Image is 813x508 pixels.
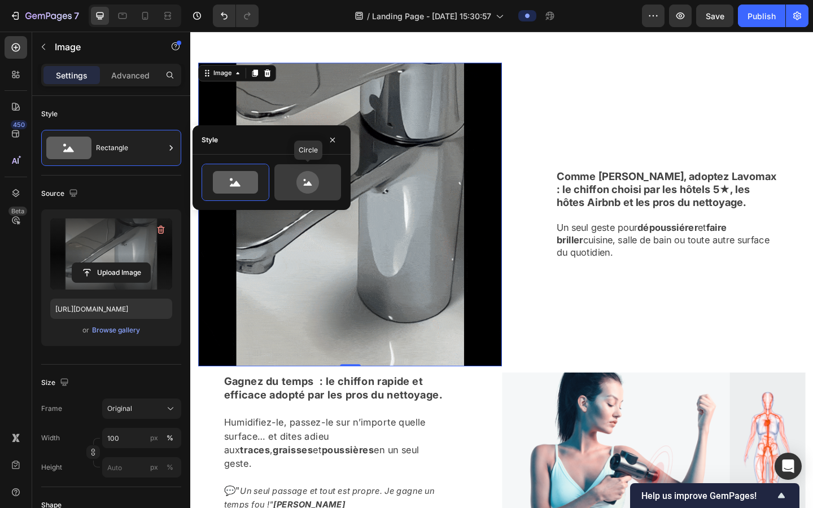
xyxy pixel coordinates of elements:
[167,462,173,472] div: %
[37,419,256,476] span: Humidifiez-le, passez-le sur n’importe quelle surface… et dites adieu aux , et en un seul geste.
[102,398,181,419] button: Original
[641,491,775,501] span: Help us improve GemPages!
[167,433,173,443] div: %
[8,207,27,216] div: Beta
[190,32,813,508] iframe: Design area
[56,69,88,81] p: Settings
[55,40,151,54] p: Image
[96,135,165,161] div: Rectangle
[72,262,151,283] button: Upload Image
[163,461,177,474] button: px
[111,69,150,81] p: Advanced
[372,10,491,22] span: Landing Page - [DATE] 15:30:57
[41,186,80,202] div: Source
[92,325,140,335] div: Browse gallery
[399,151,637,192] strong: Comme [PERSON_NAME], adoptez Lavomax : le chiffon choisi par les hôtels 5★, les hôtes Airbnb et l...
[213,5,259,27] div: Undo/Redo
[41,404,62,414] label: Frame
[50,299,172,319] input: https://example.com/image.jpg
[147,431,161,445] button: %
[74,9,79,23] p: 7
[143,449,200,461] strong: poussières
[37,493,54,505] span: 💬"
[90,449,133,461] strong: graisses
[775,453,802,480] div: Open Intercom Messenger
[37,374,274,402] strong: Gagnez du temps : le chiffon rapide et efficace adopté par les pros du nettoyage.
[150,433,158,443] div: px
[41,109,58,119] div: Style
[367,10,370,22] span: /
[150,462,158,472] div: px
[102,457,181,478] input: px%
[706,11,724,21] span: Save
[147,461,161,474] button: %
[5,5,84,27] button: 7
[41,462,62,472] label: Height
[91,325,141,336] button: Browse gallery
[748,10,776,22] div: Publish
[696,5,733,27] button: Save
[163,431,177,445] button: px
[487,207,552,219] strong: dépoussiérer
[102,428,181,448] input: px%
[107,404,132,414] span: Original
[41,375,71,391] div: Size
[738,5,785,27] button: Publish
[11,120,27,129] div: 450
[54,449,86,461] strong: traces
[399,207,584,233] strong: faire briller
[41,433,60,443] label: Width
[399,207,630,246] span: Un seul geste pour et cuisine, salle de bain ou toute autre surface du quotidien.
[202,135,218,145] div: Style
[82,323,89,337] span: or
[641,489,788,502] button: Show survey - Help us improve GemPages!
